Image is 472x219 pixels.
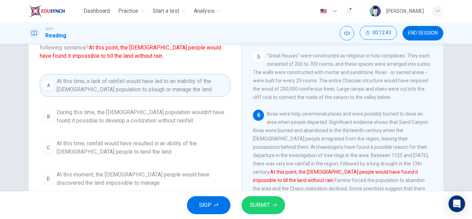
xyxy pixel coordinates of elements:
span: Practice [118,7,138,15]
div: B [43,111,54,122]
span: Analysis [194,7,215,15]
div: A [43,80,54,91]
button: CAt this time, rainfall would have resulted in an ability of the [DEMOGRAPHIC_DATA] people to ten... [40,136,230,159]
span: Dashboard [84,7,110,15]
span: Start a test [153,7,179,15]
button: DAt this moment, the [DEMOGRAPHIC_DATA] people would have discovered the land impossible to manage [40,167,230,190]
div: 6 [253,110,264,121]
img: en [319,9,328,14]
span: At this time, rainfall would have resulted in an ability of the [DEMOGRAPHIC_DATA] people to tend... [57,139,227,156]
div: Mute [340,26,354,40]
button: SUBMIT [242,196,285,214]
span: SUBMIT [250,200,270,210]
button: Practice [115,5,147,17]
button: END SESSION [403,26,443,40]
button: AAt this time, a lack of rainfall would have led to an inability of the [DEMOGRAPHIC_DATA] popula... [40,74,230,97]
button: Start a test [150,5,188,17]
span: During this time, the [DEMOGRAPHIC_DATA] population wouldn't have found it possible to develop a ... [57,108,227,125]
div: Open Intercom Messenger [449,195,465,212]
h1: Reading [45,31,66,40]
span: CEFR [45,27,53,31]
font: At this point, the [DEMOGRAPHIC_DATA] people would have found it impossible to till the land with... [40,44,221,59]
div: C [43,142,54,153]
div: [PERSON_NAME] [386,7,424,15]
span: Which of the sentences below best expresses the essential information in the following sentence? [40,35,230,60]
span: SKIP [199,200,211,210]
div: D [43,173,54,184]
span: "Great Houses" were constructed as religious or holy complexes. They each consisted of 200 to 700... [253,53,431,100]
button: Analysis [191,5,224,17]
span: END SESSION [408,30,438,36]
button: BDuring this time, the [DEMOGRAPHIC_DATA] population wouldn't have found it possible to develop a... [40,105,230,128]
button: 00:12:43 [360,26,397,40]
span: At this moment, the [DEMOGRAPHIC_DATA] people would have discovered the land impossible to manage [57,171,227,187]
img: Profile picture [370,6,381,17]
font: At this point, the [DEMOGRAPHIC_DATA] people would have found it impossible to till the land with... [253,169,418,183]
span: 00:12:43 [372,30,391,36]
button: Dashboard [81,5,113,17]
img: EduSynch logo [29,4,65,18]
div: 5 [253,52,264,63]
span: At this time, a lack of rainfall would have led to an inability of the [DEMOGRAPHIC_DATA] populat... [57,77,227,94]
a: EduSynch logo [29,4,81,18]
div: Hide [360,26,397,40]
button: SKIP [187,196,230,214]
